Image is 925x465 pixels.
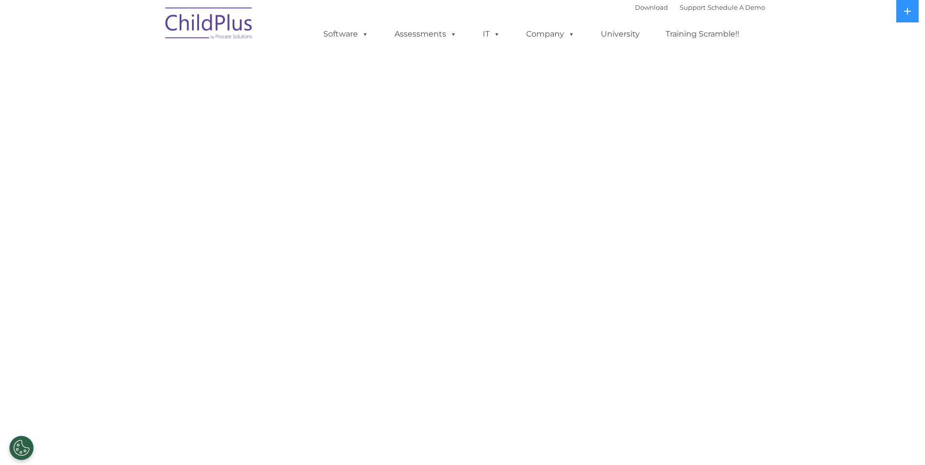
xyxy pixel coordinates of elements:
[635,3,668,11] a: Download
[516,24,585,44] a: Company
[708,3,765,11] a: Schedule A Demo
[314,24,378,44] a: Software
[473,24,510,44] a: IT
[591,24,649,44] a: University
[876,418,925,465] iframe: Chat Widget
[656,24,749,44] a: Training Scramble!!
[680,3,706,11] a: Support
[385,24,467,44] a: Assessments
[9,436,34,460] button: Cookies Settings
[635,3,765,11] font: |
[160,0,258,49] img: ChildPlus by Procare Solutions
